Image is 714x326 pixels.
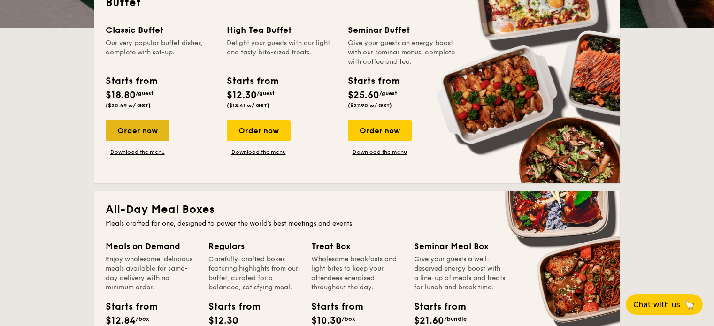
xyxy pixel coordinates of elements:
span: /bundle [444,316,467,322]
span: /guest [257,90,275,97]
span: ($27.90 w/ GST) [348,102,392,109]
div: Starts from [227,74,278,88]
span: /box [342,316,355,322]
div: Meals crafted for one, designed to power the world's best meetings and events. [106,219,609,228]
a: Download the menu [227,148,291,156]
span: /guest [136,90,154,97]
button: Chat with us🦙 [626,294,703,315]
div: Starts from [208,300,251,314]
div: Seminar Buffet [348,23,458,37]
div: Meals on Demand [106,240,197,253]
div: Order now [348,120,412,141]
div: Starts from [414,300,456,314]
div: Delight your guests with our light and tasty bite-sized treats. [227,38,337,67]
div: Seminar Meal Box [414,240,506,253]
span: ($20.49 w/ GST) [106,102,151,109]
span: Chat with us [633,300,680,309]
div: Our very popular buffet dishes, complete with set-up. [106,38,215,67]
a: Download the menu [106,148,169,156]
div: Order now [106,120,169,141]
div: Starts from [106,74,157,88]
div: Order now [227,120,291,141]
div: Give your guests an energy boost with our seminar menus, complete with coffee and tea. [348,38,458,67]
span: 🦙 [684,299,695,310]
div: Treat Box [311,240,403,253]
div: Regulars [208,240,300,253]
span: $12.30 [227,90,257,101]
div: Classic Buffet [106,23,215,37]
span: /box [136,316,149,322]
div: Starts from [348,74,399,88]
a: Download the menu [348,148,412,156]
span: ($13.41 w/ GST) [227,102,269,109]
div: Carefully-crafted boxes featuring highlights from our buffet, curated for a balanced, satisfying ... [208,255,300,292]
span: $25.60 [348,90,379,101]
div: Enjoy wholesome, delicious meals available for same-day delivery with no minimum order. [106,255,197,292]
span: /guest [379,90,397,97]
span: $18.80 [106,90,136,101]
div: Starts from [106,300,148,314]
div: Wholesome breakfasts and light bites to keep your attendees energised throughout the day. [311,255,403,292]
div: High Tea Buffet [227,23,337,37]
div: Starts from [311,300,353,314]
div: Give your guests a well-deserved energy boost with a line-up of meals and treats for lunch and br... [414,255,506,292]
h2: All-Day Meal Boxes [106,202,609,217]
